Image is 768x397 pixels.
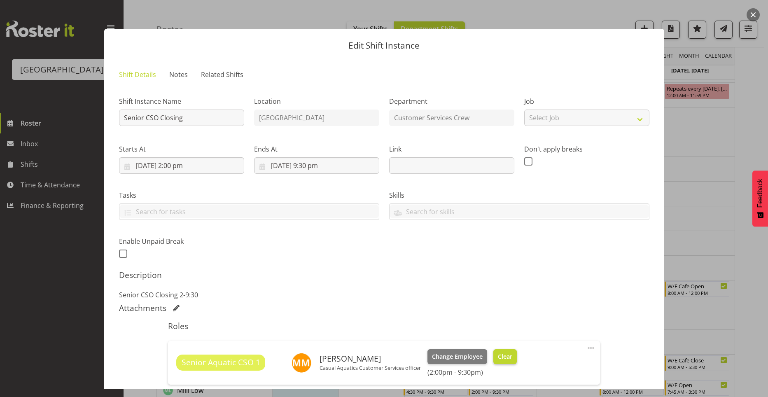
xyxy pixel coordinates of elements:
span: Clear [498,352,512,361]
label: Department [389,96,514,106]
h5: Roles [168,321,600,331]
label: Don't apply breaks [524,144,649,154]
label: Location [254,96,379,106]
button: Feedback - Show survey [752,170,768,227]
span: Senior Aquatic CSO 1 [182,357,260,369]
label: Skills [389,190,649,200]
label: Link [389,144,514,154]
img: maddison-mason-pine11576.jpg [292,353,311,373]
label: Starts At [119,144,244,154]
input: Click to select... [119,157,244,174]
p: Casual Aquatics Customer Services officer [320,364,421,371]
label: Tasks [119,190,379,200]
span: Related Shifts [201,70,243,79]
h5: Description [119,270,649,280]
label: Job [524,96,649,106]
h5: Attachments [119,303,166,313]
input: Search for skills [390,205,649,218]
input: Click to select... [254,157,379,174]
p: Senior CSO Closing 2-9:30 [119,290,649,300]
span: Change Employee [432,352,483,361]
span: Shift Details [119,70,156,79]
h6: (2:00pm - 9:30pm) [427,368,516,376]
label: Shift Instance Name [119,96,244,106]
button: Change Employee [427,349,487,364]
input: Shift Instance Name [119,110,244,126]
button: Clear [493,349,517,364]
label: Enable Unpaid Break [119,236,244,246]
span: Notes [169,70,188,79]
h6: [PERSON_NAME] [320,354,421,363]
span: Feedback [756,179,764,208]
p: Edit Shift Instance [112,41,656,50]
input: Search for tasks [119,205,379,218]
label: Ends At [254,144,379,154]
